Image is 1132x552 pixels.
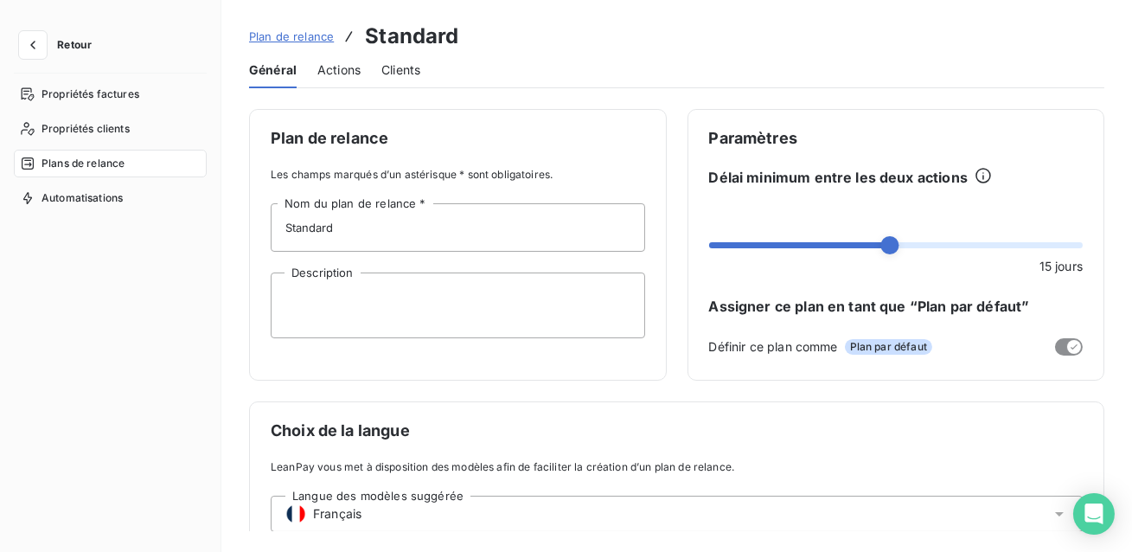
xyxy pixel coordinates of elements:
[14,31,106,59] button: Retour
[42,190,123,206] span: Automatisations
[313,505,361,523] span: Français
[381,61,420,79] span: Clients
[14,184,207,212] a: Automatisations
[249,28,334,45] a: Plan de relance
[271,203,645,252] input: placeholder
[1073,493,1115,535] div: Open Intercom Messenger
[365,21,458,52] h3: Standard
[709,131,1084,146] span: Paramètres
[709,167,968,188] span: Délai minimum entre les deux actions
[271,131,645,146] span: Plan de relance
[57,40,92,50] span: Retour
[271,423,1083,439] span: Choix de la langue
[709,337,838,356] span: Définir ce plan comme
[271,167,645,183] span: Les champs marqués d’un astérisque * sont obligatoires.
[271,459,1083,475] span: LeanPay vous met à disposition des modèles afin de faciliter la création d’un plan de relance.
[249,61,297,79] span: Général
[42,87,139,102] span: Propriétés factures
[249,29,334,43] span: Plan de relance
[317,61,361,79] span: Actions
[14,80,207,108] a: Propriétés factures
[14,115,207,143] a: Propriétés clients
[42,121,130,137] span: Propriétés clients
[845,339,932,355] span: Plan par défaut
[1039,257,1083,275] span: 15 jours
[14,150,207,177] a: Plans de relance
[709,296,1084,317] span: Assigner ce plan en tant que “Plan par défaut”
[42,156,125,171] span: Plans de relance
